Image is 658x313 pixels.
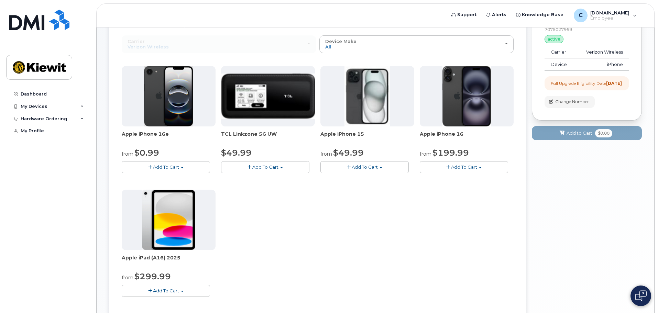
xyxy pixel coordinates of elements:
[252,164,278,170] span: Add To Cart
[606,81,622,86] strong: [DATE]
[221,148,252,158] span: $49.99
[492,11,506,18] span: Alerts
[221,161,309,173] button: Add To Cart
[325,38,357,44] span: Device Make
[532,126,642,140] button: Add to Cart $0.00
[551,80,622,86] div: Full Upgrade Eligibility Date
[442,66,491,126] img: iphone_16_plus.png
[545,58,575,71] td: Device
[122,151,133,157] small: from
[420,151,431,157] small: from
[545,26,629,32] div: 7075027959
[545,35,563,43] div: active
[569,9,641,22] div: Chee.Ly
[457,11,476,18] span: Support
[590,10,629,15] span: [DOMAIN_NAME]
[333,148,364,158] span: $49.99
[153,288,179,293] span: Add To Cart
[590,15,629,21] span: Employee
[320,131,414,144] div: Apple iPhone 15
[575,58,629,71] td: iPhone
[122,161,210,173] button: Add To Cart
[595,129,612,137] span: $0.00
[522,11,563,18] span: Knowledge Base
[567,130,592,136] span: Add to Cart
[352,164,378,170] span: Add To Cart
[221,131,315,144] div: TCL Linkzone 5G UW
[555,99,589,105] span: Change Number
[481,8,511,22] a: Alerts
[344,66,390,126] img: iphone15.jpg
[545,96,595,108] button: Change Number
[134,148,159,158] span: $0.99
[122,131,216,144] div: Apple iPhone 16e
[325,44,331,49] span: All
[511,8,568,22] a: Knowledge Base
[635,290,647,301] img: Open chat
[122,275,133,281] small: from
[575,46,629,58] td: Verizon Wireless
[221,74,315,119] img: linkzone5g.png
[420,161,508,173] button: Add To Cart
[432,148,469,158] span: $199.99
[122,254,216,268] div: Apple iPad (A16) 2025
[320,151,332,157] small: from
[545,46,575,58] td: Carrier
[451,164,477,170] span: Add To Cart
[122,285,210,297] button: Add To Cart
[420,131,514,144] div: Apple iPhone 16
[153,164,179,170] span: Add To Cart
[319,35,514,53] button: Device Make All
[144,66,194,126] img: iphone16e.png
[142,190,195,250] img: ipad_11.png
[447,8,481,22] a: Support
[320,161,409,173] button: Add To Cart
[134,271,171,281] span: $299.99
[579,11,583,20] span: C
